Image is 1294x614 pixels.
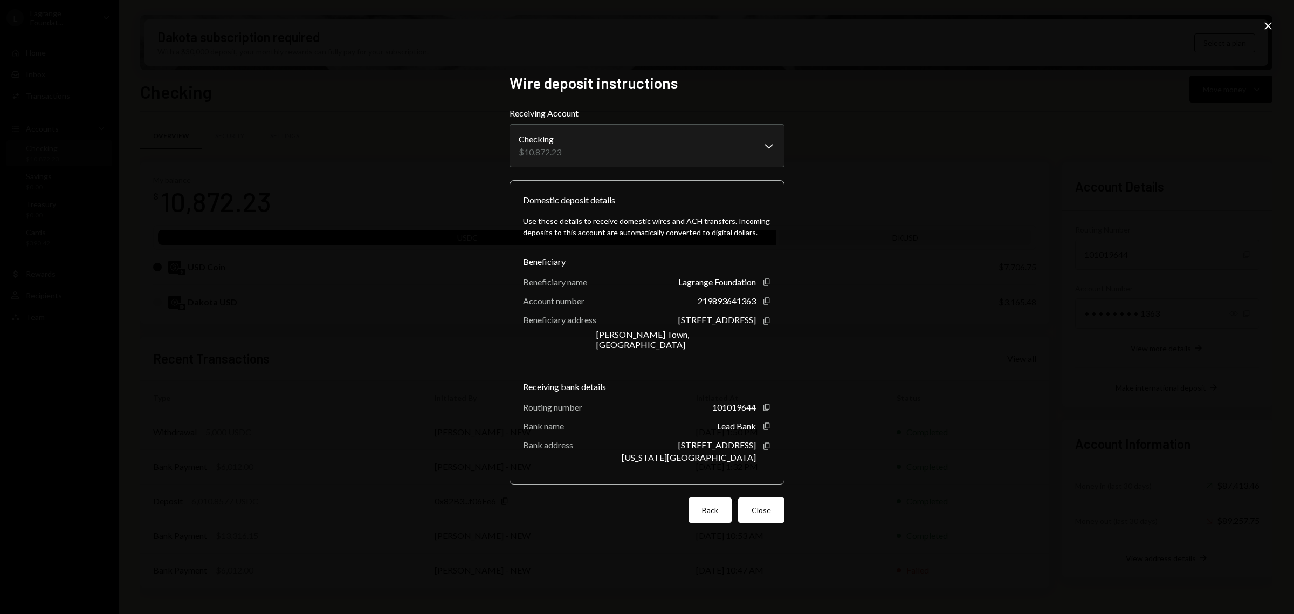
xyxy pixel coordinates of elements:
[523,440,573,450] div: Bank address
[678,315,756,325] div: [STREET_ADDRESS]
[712,402,756,412] div: 101019644
[510,107,784,120] label: Receiving Account
[717,421,756,431] div: Lead Bank
[738,497,784,523] button: Close
[510,124,784,167] button: Receiving Account
[678,277,756,287] div: Lagrange Foundation
[523,215,771,238] div: Use these details to receive domestic wires and ACH transfers. Incoming deposits to this account ...
[523,421,564,431] div: Bank name
[698,296,756,306] div: 219893641363
[523,402,582,412] div: Routing number
[596,329,756,350] div: [PERSON_NAME] Town, [GEOGRAPHIC_DATA]
[523,296,584,306] div: Account number
[510,73,784,94] h2: Wire deposit instructions
[523,255,771,268] div: Beneficiary
[523,194,615,207] div: Domestic deposit details
[523,315,596,325] div: Beneficiary address
[523,380,771,393] div: Receiving bank details
[689,497,732,523] button: Back
[523,277,587,287] div: Beneficiary name
[678,440,756,450] div: [STREET_ADDRESS]
[622,452,756,462] div: [US_STATE][GEOGRAPHIC_DATA]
